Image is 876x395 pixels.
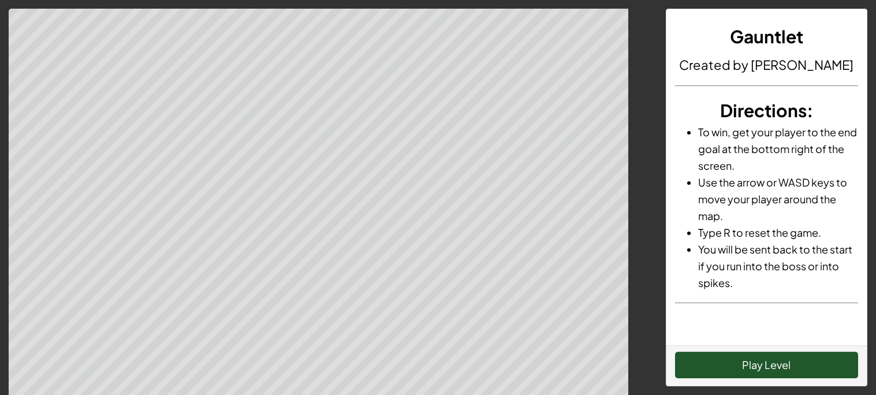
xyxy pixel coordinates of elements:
[698,241,858,291] li: You will be sent back to the start if you run into the boss or into spikes.
[720,99,807,121] span: Directions
[675,24,858,50] h3: Gauntlet
[675,55,858,74] h4: Created by [PERSON_NAME]
[698,124,858,174] li: To win, get your player to the end goal at the bottom right of the screen.
[698,224,858,241] li: Type R to reset the game.
[675,98,858,124] h3: :
[698,174,858,224] li: Use the arrow or WASD keys to move your player around the map.
[675,352,858,378] button: Play Level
